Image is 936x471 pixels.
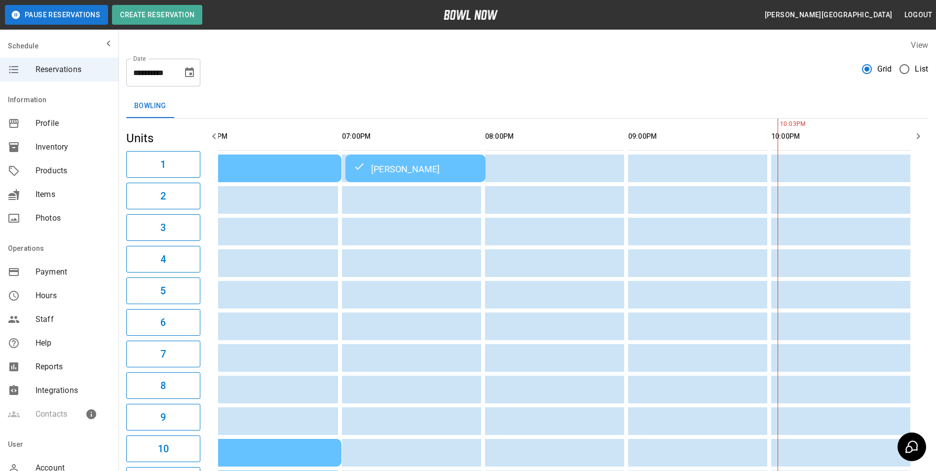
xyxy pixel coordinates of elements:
[126,151,200,178] button: 1
[877,63,892,75] span: Grid
[485,122,624,151] th: 08:00PM
[158,441,169,457] h6: 10
[353,162,478,174] div: [PERSON_NAME]
[36,165,111,177] span: Products
[36,385,111,396] span: Integrations
[36,212,111,224] span: Photos
[36,141,111,153] span: Inventory
[342,122,481,151] th: 07:00PM
[126,214,200,241] button: 3
[126,94,928,118] div: inventory tabs
[778,119,780,129] span: 10:03PM
[126,341,200,367] button: 7
[36,266,111,278] span: Payment
[628,122,767,151] th: 09:00PM
[160,346,166,362] h6: 7
[160,409,166,425] h6: 9
[160,220,166,235] h6: 3
[126,435,200,462] button: 10
[444,10,498,20] img: logo
[160,314,166,330] h6: 6
[36,337,111,349] span: Help
[180,63,199,82] button: Choose date, selected date is Oct 3, 2025
[126,309,200,336] button: 6
[915,63,928,75] span: List
[771,122,910,151] th: 10:00PM
[160,188,166,204] h6: 2
[126,404,200,431] button: 9
[5,5,108,25] button: Pause Reservations
[160,157,166,172] h6: 1
[126,130,200,146] h5: Units
[126,372,200,399] button: 8
[36,314,111,325] span: Staff
[36,361,111,373] span: Reports
[36,290,111,302] span: Hours
[911,40,928,50] label: View
[126,246,200,273] button: 4
[160,378,166,393] h6: 8
[160,283,166,299] h6: 5
[199,122,338,151] th: 06:00PM
[126,94,174,118] button: Bowling
[112,5,202,25] button: Create Reservation
[761,6,897,24] button: [PERSON_NAME][GEOGRAPHIC_DATA]
[900,6,936,24] button: Logout
[36,118,111,129] span: Profile
[126,183,200,209] button: 2
[160,251,166,267] h6: 4
[126,277,200,304] button: 5
[36,189,111,200] span: Items
[36,64,111,76] span: Reservations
